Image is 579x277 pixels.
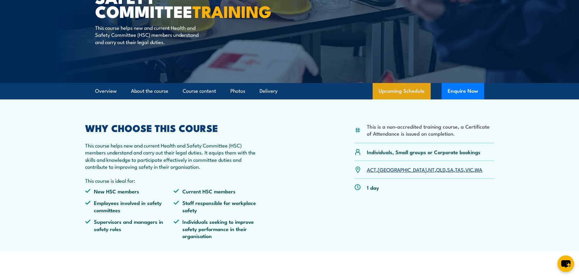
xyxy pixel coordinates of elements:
[85,199,174,213] li: Employees involved in safety committees
[85,142,263,170] p: This course helps new and current Health and Safety Committee (HSC) members understand and carry ...
[373,83,431,99] a: Upcoming Schedule
[174,218,262,239] li: Individuals seeking to improve safety performance in their organisation
[557,255,574,272] button: chat-button
[85,177,263,184] p: This course is ideal for:
[455,166,464,173] a: TAS
[85,123,263,132] h2: WHY CHOOSE THIS COURSE
[131,83,168,99] a: About the course
[436,166,446,173] a: QLD
[367,123,494,137] li: This is a non-accredited training course, a Certificate of Attendance is issued on completion.
[95,24,206,45] p: This course helps new and current Health and Safety Committee (HSC) members understand and carry ...
[183,83,216,99] a: Course content
[367,184,379,191] p: 1 day
[378,166,427,173] a: [GEOGRAPHIC_DATA]
[85,188,174,195] li: New HSC members
[367,166,482,173] p: , , , , , , ,
[230,83,245,99] a: Photos
[95,83,117,99] a: Overview
[260,83,277,99] a: Delivery
[367,166,376,173] a: ACT
[475,166,482,173] a: WA
[465,166,473,173] a: VIC
[428,166,435,173] a: NT
[85,218,174,239] li: Supervisors and managers in safety roles
[447,166,453,173] a: SA
[442,83,484,99] button: Enquire Now
[367,148,481,155] p: Individuals, Small groups or Corporate bookings
[174,199,262,213] li: Staff responsible for workplace safety
[174,188,262,195] li: Current HSC members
